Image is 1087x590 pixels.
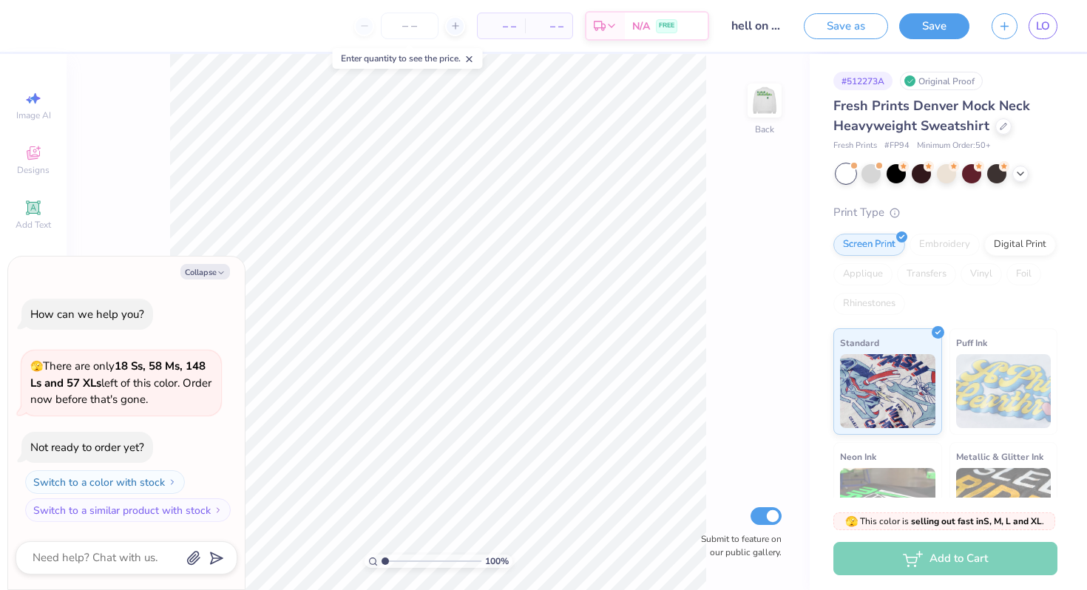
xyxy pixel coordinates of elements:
[534,18,563,34] span: – –
[884,140,910,152] span: # FP94
[911,515,1042,527] strong: selling out fast in S, M, L and XL
[1006,263,1041,285] div: Foil
[1036,18,1050,35] span: LO
[917,140,991,152] span: Minimum Order: 50 +
[25,498,231,522] button: Switch to a similar product with stock
[961,263,1002,285] div: Vinyl
[487,18,516,34] span: – –
[720,11,793,41] input: Untitled Design
[25,470,185,494] button: Switch to a color with stock
[897,263,956,285] div: Transfers
[30,359,206,390] strong: 18 Ss, 58 Ms, 148 Ls and 57 XLs
[899,13,969,39] button: Save
[833,234,905,256] div: Screen Print
[833,97,1030,135] span: Fresh Prints Denver Mock Neck Heavyweight Sweatshirt
[910,234,980,256] div: Embroidery
[1029,13,1057,39] a: LO
[659,21,674,31] span: FREE
[632,18,650,34] span: N/A
[16,109,51,121] span: Image AI
[30,307,144,322] div: How can we help you?
[30,359,43,373] span: 🫣
[840,335,879,350] span: Standard
[214,506,223,515] img: Switch to a similar product with stock
[16,219,51,231] span: Add Text
[833,293,905,315] div: Rhinestones
[833,140,877,152] span: Fresh Prints
[956,335,987,350] span: Puff Ink
[485,555,509,568] span: 100 %
[168,478,177,486] img: Switch to a color with stock
[30,359,211,407] span: There are only left of this color. Order now before that's gone.
[840,449,876,464] span: Neon Ink
[956,468,1052,542] img: Metallic & Glitter Ink
[833,72,893,90] div: # 512273A
[333,48,483,69] div: Enter quantity to see the price.
[833,263,893,285] div: Applique
[840,354,935,428] img: Standard
[845,515,858,529] span: 🫣
[956,449,1043,464] span: Metallic & Glitter Ink
[840,468,935,542] img: Neon Ink
[750,86,779,115] img: Back
[845,515,1044,528] span: This color is .
[693,532,782,559] label: Submit to feature on our public gallery.
[30,440,144,455] div: Not ready to order yet?
[804,13,888,39] button: Save as
[17,164,50,176] span: Designs
[900,72,983,90] div: Original Proof
[755,123,774,136] div: Back
[984,234,1056,256] div: Digital Print
[180,264,230,279] button: Collapse
[956,354,1052,428] img: Puff Ink
[381,13,438,39] input: – –
[833,204,1057,221] div: Print Type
